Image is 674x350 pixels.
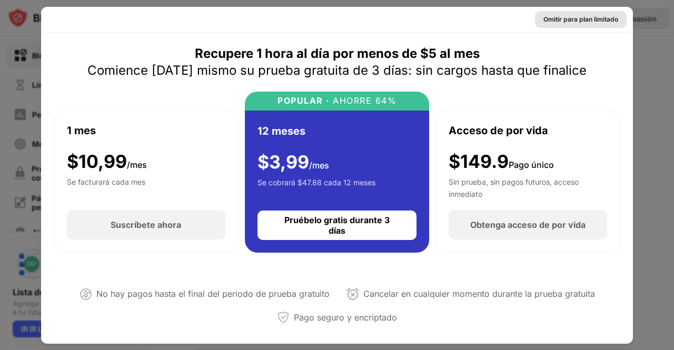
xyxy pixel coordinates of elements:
font: AHORRE 64% [333,95,397,106]
font: Pago seguro y encriptado [294,312,397,323]
font: Obtenga acceso de por vida [470,219,586,230]
font: Sin prueba, sin pagos futuros, acceso inmediato [449,177,579,198]
font: Pago único [509,159,554,170]
font: Se facturará cada mes [67,177,145,186]
font: Se cobrará $47.88 cada 12 meses [257,178,375,187]
img: cancelar en cualquier momento [346,288,359,301]
font: Acceso de por vida [449,124,548,137]
font: /mes [309,160,329,171]
img: no pagar [80,288,92,301]
font: 12 meses [257,125,305,137]
font: $ [67,151,78,172]
font: $149.9 [449,151,509,172]
font: Omitir para plan limitado [543,15,618,23]
font: POPULAR · [277,95,330,106]
font: Comience [DATE] mismo su prueba gratuita de 3 días: sin cargos hasta que finalice [87,63,587,78]
font: Recupere 1 hora al día por menos de $5 al mes [195,46,480,61]
font: No hay pagos hasta el final del periodo de prueba gratuito [96,288,330,299]
img: pago seguro [277,311,290,324]
font: 10,99 [78,151,127,172]
font: Suscríbete ahora [111,219,181,230]
font: Pruébelo gratis durante 3 días [284,215,390,236]
font: /mes [127,159,147,170]
font: 3,99 [269,151,309,173]
font: Cancelar en cualquier momento durante la prueba gratuita [363,288,595,299]
font: $ [257,151,269,173]
font: 1 mes [67,124,96,137]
